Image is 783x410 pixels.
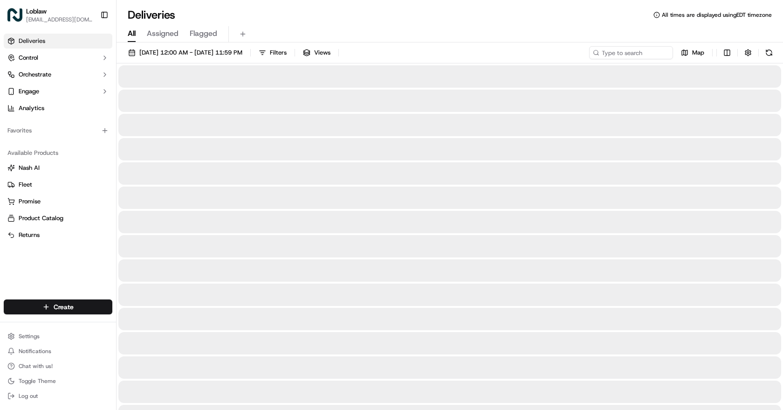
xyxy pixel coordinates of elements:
[7,197,109,206] a: Promise
[19,70,51,79] span: Orchestrate
[4,211,112,226] button: Product Catalog
[19,54,38,62] span: Control
[762,46,776,59] button: Refresh
[26,7,47,16] button: Loblaw
[19,104,44,112] span: Analytics
[4,50,112,65] button: Control
[589,46,673,59] input: Type to search
[26,16,93,23] button: [EMAIL_ADDRESS][DOMAIN_NAME]
[190,28,217,39] span: Flagged
[19,392,38,400] span: Log out
[4,123,112,138] div: Favorites
[19,37,45,45] span: Deliveries
[4,330,112,343] button: Settings
[124,46,247,59] button: [DATE] 12:00 AM - [DATE] 11:59 PM
[270,49,287,57] span: Filters
[314,49,330,57] span: Views
[139,49,242,57] span: [DATE] 12:00 AM - [DATE] 11:59 PM
[7,214,109,222] a: Product Catalog
[19,231,40,239] span: Returns
[4,194,112,209] button: Promise
[19,362,53,370] span: Chat with us!
[7,231,109,239] a: Returns
[4,34,112,49] a: Deliveries
[4,228,112,243] button: Returns
[662,11,772,19] span: All times are displayed using EDT timezone
[147,28,179,39] span: Assigned
[299,46,335,59] button: Views
[19,347,51,355] span: Notifications
[4,299,112,314] button: Create
[128,7,175,22] h1: Deliveries
[19,87,39,96] span: Engage
[4,67,112,82] button: Orchestrate
[19,333,40,340] span: Settings
[128,28,136,39] span: All
[4,389,112,403] button: Log out
[19,377,56,385] span: Toggle Theme
[4,84,112,99] button: Engage
[7,164,109,172] a: Nash AI
[7,7,22,22] img: Loblaw
[4,146,112,160] div: Available Products
[4,160,112,175] button: Nash AI
[19,164,40,172] span: Nash AI
[4,375,112,388] button: Toggle Theme
[4,4,96,26] button: LoblawLoblaw[EMAIL_ADDRESS][DOMAIN_NAME]
[54,302,74,312] span: Create
[4,101,112,116] a: Analytics
[4,360,112,373] button: Chat with us!
[19,214,63,222] span: Product Catalog
[4,177,112,192] button: Fleet
[19,197,41,206] span: Promise
[7,181,109,189] a: Fleet
[677,46,708,59] button: Map
[19,181,32,189] span: Fleet
[254,46,291,59] button: Filters
[692,49,704,57] span: Map
[4,345,112,358] button: Notifications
